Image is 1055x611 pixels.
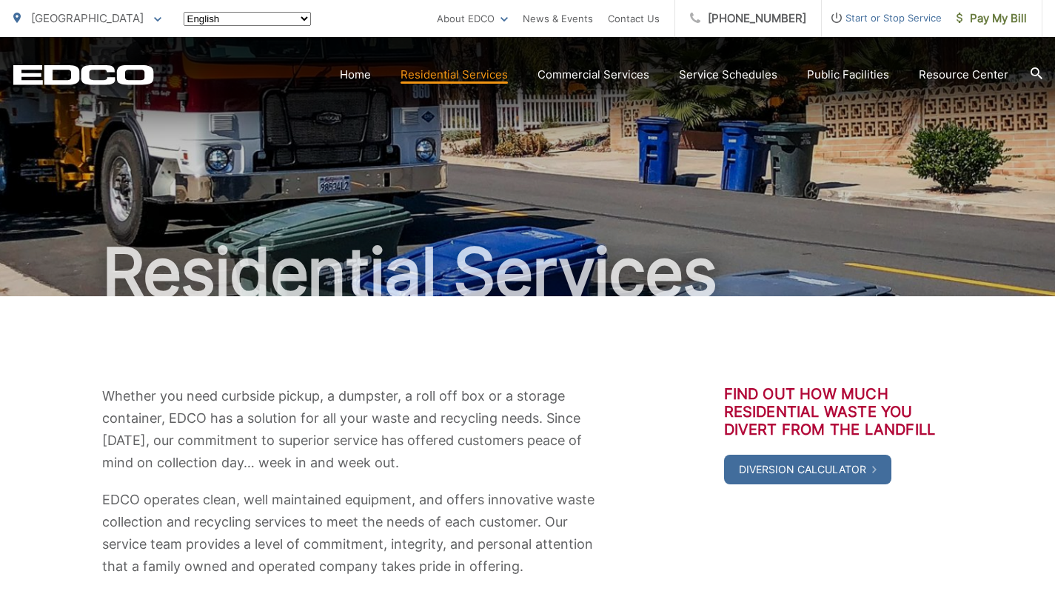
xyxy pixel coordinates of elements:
[13,64,154,85] a: EDCD logo. Return to the homepage.
[184,12,311,26] select: Select a language
[102,385,598,474] p: Whether you need curbside pickup, a dumpster, a roll off box or a storage container, EDCO has a s...
[919,66,1008,84] a: Resource Center
[679,66,777,84] a: Service Schedules
[807,66,889,84] a: Public Facilities
[724,455,891,484] a: Diversion Calculator
[724,385,954,438] h3: Find out how much residential waste you divert from the landfill
[340,66,371,84] a: Home
[537,66,649,84] a: Commercial Services
[401,66,508,84] a: Residential Services
[102,489,598,578] p: EDCO operates clean, well maintained equipment, and offers innovative waste collection and recycl...
[437,10,508,27] a: About EDCO
[957,10,1027,27] span: Pay My Bill
[523,10,593,27] a: News & Events
[31,11,144,25] span: [GEOGRAPHIC_DATA]
[13,236,1042,310] h1: Residential Services
[608,10,660,27] a: Contact Us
